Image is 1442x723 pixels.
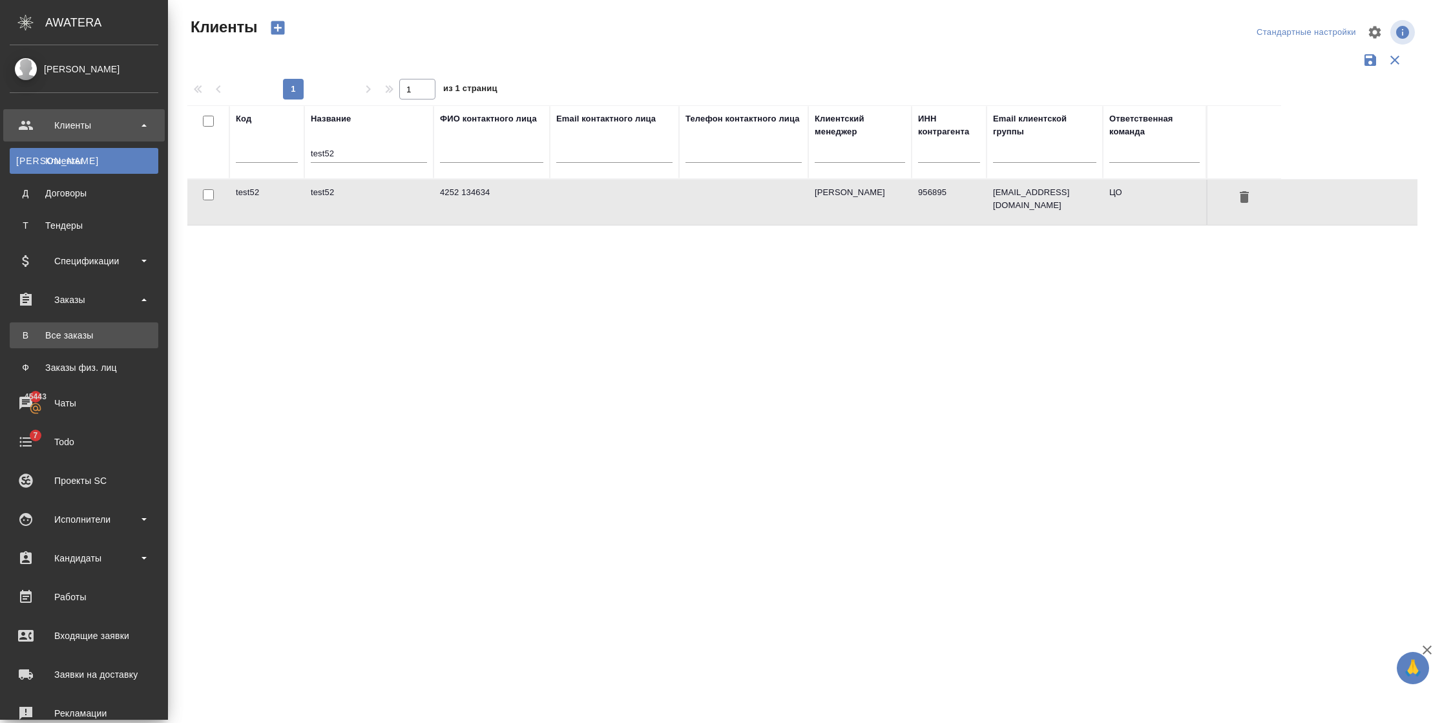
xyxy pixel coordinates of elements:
[1109,112,1200,138] div: Ответственная команда
[10,665,158,684] div: Заявки на доставку
[10,251,158,271] div: Спецификации
[10,471,158,490] div: Проекты SC
[25,429,45,442] span: 7
[815,112,905,138] div: Клиентский менеджер
[993,112,1096,138] div: Email клиентской группы
[434,180,550,225] td: 4252 134634
[262,17,293,39] button: Создать
[1233,186,1255,210] button: Удалить
[1358,48,1383,72] button: Сохранить фильтры
[10,148,158,174] a: [PERSON_NAME]Клиенты
[685,112,800,125] div: Телефон контактного лица
[10,62,158,76] div: [PERSON_NAME]
[1397,652,1429,684] button: 🙏
[912,180,987,225] td: 956895
[10,587,158,607] div: Работы
[10,432,158,452] div: Todo
[10,704,158,723] div: Рекламации
[16,361,152,374] div: Заказы физ. лиц
[808,180,912,225] td: [PERSON_NAME]
[440,112,537,125] div: ФИО контактного лица
[3,426,165,458] a: 7Todo
[236,112,251,125] div: Код
[304,180,434,225] td: test52
[10,322,158,348] a: ВВсе заказы
[1103,180,1206,225] td: ЦО
[1390,20,1417,45] span: Посмотреть информацию
[16,329,152,342] div: Все заказы
[3,387,165,419] a: 45443Чаты
[45,10,168,36] div: AWATERA
[556,112,656,125] div: Email контактного лица
[1383,48,1407,72] button: Сбросить фильтры
[229,180,304,225] td: test52
[17,390,54,403] span: 45443
[10,116,158,135] div: Клиенты
[311,112,351,125] div: Название
[10,510,158,529] div: Исполнители
[1402,655,1424,682] span: 🙏
[443,81,497,100] span: из 1 страниц
[987,180,1103,225] td: [EMAIL_ADDRESS][DOMAIN_NAME]
[16,219,152,232] div: Тендеры
[10,549,158,568] div: Кандидаты
[10,626,158,645] div: Входящие заявки
[3,465,165,497] a: Проекты SC
[10,213,158,238] a: ТТендеры
[918,112,980,138] div: ИНН контрагента
[187,17,257,37] span: Клиенты
[10,355,158,381] a: ФЗаказы физ. лиц
[1253,23,1359,43] div: split button
[3,658,165,691] a: Заявки на доставку
[10,290,158,309] div: Заказы
[16,154,152,167] div: Клиенты
[1359,17,1390,48] span: Настроить таблицу
[3,581,165,613] a: Работы
[10,180,158,206] a: ДДоговоры
[16,187,152,200] div: Договоры
[3,620,165,652] a: Входящие заявки
[10,393,158,413] div: Чаты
